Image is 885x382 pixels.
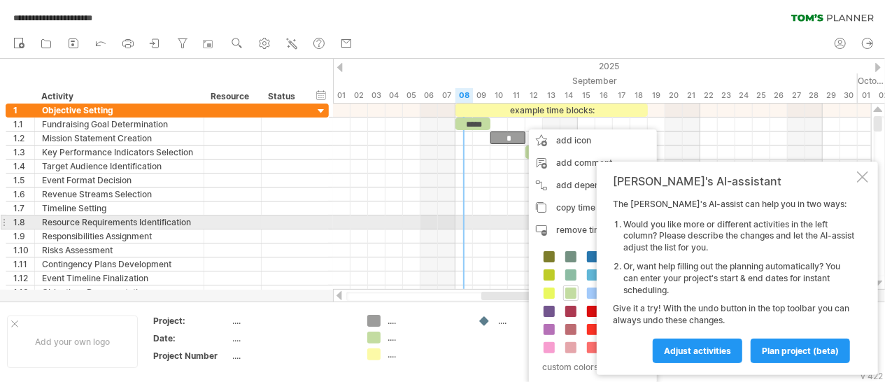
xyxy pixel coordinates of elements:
[13,285,34,299] div: 1.13
[751,339,850,363] a: plan project (beta)
[13,215,34,229] div: 1.8
[805,88,823,103] div: Sunday, 28 September 2025
[438,88,455,103] div: Sunday, 7 September 2025
[13,188,34,201] div: 1.6
[630,88,648,103] div: Thursday, 18 September 2025
[498,315,574,327] div: ....
[42,104,197,117] div: Objective Setting
[13,132,34,145] div: 1.2
[788,88,805,103] div: Saturday, 27 September 2025
[700,88,718,103] div: Monday, 22 September 2025
[42,271,197,285] div: Event Timeline Finalization
[529,152,657,174] div: add comment
[42,160,197,173] div: Target Audience Identification
[718,88,735,103] div: Tuesday, 23 September 2025
[623,261,854,296] li: Or, want help filling out the planning automatically? You can enter your project's start & end da...
[529,129,657,152] div: add icon
[42,229,197,243] div: Responsibilities Assignment
[42,201,197,215] div: Timeline Setting
[388,315,464,327] div: ....
[13,146,34,159] div: 1.3
[333,88,351,103] div: Monday, 1 September 2025
[840,88,858,103] div: Tuesday, 30 September 2025
[42,285,197,299] div: Objectives Documentation
[388,332,464,344] div: ....
[13,271,34,285] div: 1.12
[556,202,620,213] span: copy time block
[13,257,34,271] div: 1.11
[623,219,854,254] li: Would you like more or different activities in the left column? Please describe the changes and l...
[351,88,368,103] div: Tuesday, 2 September 2025
[770,88,788,103] div: Friday, 26 September 2025
[753,88,770,103] div: Thursday, 25 September 2025
[42,243,197,257] div: Risks Assessment
[368,88,385,103] div: Wednesday, 3 September 2025
[153,315,230,327] div: Project:
[762,346,839,356] span: plan project (beta)
[13,104,34,117] div: 1
[525,88,543,103] div: Friday, 12 September 2025
[556,225,631,235] span: remove time block
[42,118,197,131] div: Fundraising Goal Determination
[13,174,34,187] div: 1.5
[455,104,648,117] div: example time blocks:
[42,174,197,187] div: Event Format Decision
[42,257,197,271] div: Contingency Plans Development
[595,88,613,103] div: Tuesday, 16 September 2025
[473,88,490,103] div: Tuesday, 9 September 2025
[613,199,854,362] div: The [PERSON_NAME]'s AI-assist can help you in two ways: Give it a try! With the undo button in th...
[653,339,742,363] a: Adjust activities
[42,188,197,201] div: Revenue Streams Selection
[153,332,230,344] div: Date:
[648,88,665,103] div: Friday, 19 September 2025
[13,118,34,131] div: 1.1
[233,315,351,327] div: ....
[153,350,230,362] div: Project Number
[13,243,34,257] div: 1.10
[233,350,351,362] div: ....
[388,348,464,360] div: ....
[560,88,578,103] div: Sunday, 14 September 2025
[42,132,197,145] div: Mission Statement Creation
[13,229,34,243] div: 1.9
[455,88,473,103] div: Monday, 8 September 2025
[508,88,525,103] div: Thursday, 11 September 2025
[420,88,438,103] div: Saturday, 6 September 2025
[536,358,646,376] div: custom colors...
[268,90,299,104] div: Status
[42,215,197,229] div: Resource Requirements Identification
[613,88,630,103] div: Wednesday, 17 September 2025
[490,88,508,103] div: Wednesday, 10 September 2025
[823,88,840,103] div: Monday, 29 September 2025
[385,88,403,103] div: Thursday, 4 September 2025
[41,90,196,104] div: Activity
[578,88,595,103] div: Monday, 15 September 2025
[543,88,560,103] div: Saturday, 13 September 2025
[861,371,883,381] div: v 422
[683,88,700,103] div: Sunday, 21 September 2025
[613,174,854,188] div: [PERSON_NAME]'s AI-assistant
[664,346,731,356] span: Adjust activities
[7,316,138,368] div: Add your own logo
[13,201,34,215] div: 1.7
[529,174,657,197] div: add dependency
[665,88,683,103] div: Saturday, 20 September 2025
[13,160,34,173] div: 1.4
[42,146,197,159] div: Key Performance Indicators Selection
[333,73,858,88] div: September 2025
[403,88,420,103] div: Friday, 5 September 2025
[211,90,253,104] div: Resource
[735,88,753,103] div: Wednesday, 24 September 2025
[858,88,875,103] div: Wednesday, 1 October 2025
[233,332,351,344] div: ....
